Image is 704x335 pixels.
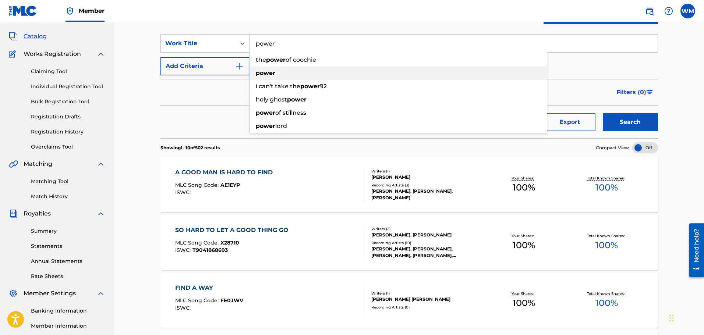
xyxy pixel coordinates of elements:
[175,168,276,177] div: A GOOD MAN IS HARD TO FIND
[371,168,482,174] div: Writers ( 1 )
[371,240,482,246] div: Recording Artists ( 10 )
[160,57,250,75] button: Add Criteria
[160,145,220,151] p: Showing 1 - 10 of 502 results
[596,145,629,151] span: Compact View
[24,50,81,58] span: Works Registration
[235,62,244,71] img: 9d2ae6d4665cec9f34b9.svg
[256,109,275,116] strong: power
[96,50,105,58] img: expand
[79,7,105,15] span: Member
[175,247,192,253] span: ISWC :
[595,296,618,310] span: 100 %
[31,272,105,280] a: Rate Sheets
[667,300,704,335] iframe: Chat Widget
[371,304,482,310] div: Recording Artists ( 0 )
[275,122,287,129] span: lord
[31,83,105,90] a: Individual Registration Tool
[31,68,105,75] a: Claiming Tool
[9,32,47,41] a: CatalogCatalog
[587,233,626,239] p: Total Known Shares:
[544,113,595,131] button: Export
[371,291,482,296] div: Writers ( 1 )
[266,56,286,63] strong: power
[512,291,536,296] p: Your Shares:
[175,239,220,246] span: MLC Song Code :
[66,7,74,15] img: Top Rightsholder
[9,50,18,58] img: Works Registration
[175,297,220,304] span: MLC Song Code :
[512,233,536,239] p: Your Shares:
[24,289,76,298] span: Member Settings
[31,178,105,185] a: Matching Tool
[587,175,626,181] p: Total Known Shares:
[24,32,47,41] span: Catalog
[165,39,231,48] div: Work Title
[275,109,306,116] span: of stillness
[256,122,275,129] strong: power
[371,174,482,181] div: [PERSON_NAME]
[513,239,535,252] span: 100 %
[669,307,674,329] div: Drag
[256,83,300,90] span: i can't take the
[642,4,657,18] a: Public Search
[371,296,482,303] div: [PERSON_NAME] [PERSON_NAME]
[371,182,482,188] div: Recording Artists ( 3 )
[9,14,53,23] a: SummarySummary
[256,70,275,76] strong: power
[680,4,695,18] div: User Menu
[31,128,105,136] a: Registration History
[595,239,618,252] span: 100 %
[371,188,482,201] div: [PERSON_NAME], [PERSON_NAME], [PERSON_NAME]
[612,83,658,101] button: Filters (0)
[603,113,658,131] button: Search
[175,226,292,235] div: SO HARD TO LET A GOOD THING GO
[320,83,327,90] span: 92
[31,307,105,315] a: Banking Information
[220,297,243,304] span: FE0JWV
[9,160,18,168] img: Matching
[513,181,535,194] span: 100 %
[31,143,105,151] a: Overclaims Tool
[9,209,18,218] img: Royalties
[286,56,316,63] span: of coochie
[175,284,243,292] div: FIND A WAY
[31,322,105,330] a: Member Information
[31,227,105,235] a: Summary
[9,289,18,298] img: Member Settings
[31,113,105,121] a: Registration Drafts
[664,7,673,15] img: help
[160,272,658,328] a: FIND A WAYMLC Song Code:FE0JWVISWC:Writers (1)[PERSON_NAME] [PERSON_NAME]Recording Artists (0)You...
[160,157,658,212] a: A GOOD MAN IS HARD TO FINDMLC Song Code:AE1EYPISWC:Writers (1)[PERSON_NAME]Recording Artists (3)[...
[160,34,658,138] form: Search Form
[24,209,51,218] span: Royalties
[683,220,704,279] iframe: Resource Center
[192,247,228,253] span: T9041868693
[256,96,287,103] span: holy ghost
[220,182,240,188] span: AE1EYP
[256,56,266,63] span: the
[31,257,105,265] a: Annual Statements
[300,83,320,90] strong: power
[175,182,220,188] span: MLC Song Code :
[96,289,105,298] img: expand
[513,296,535,310] span: 100 %
[512,175,536,181] p: Your Shares:
[645,7,654,15] img: search
[595,181,618,194] span: 100 %
[371,246,482,259] div: [PERSON_NAME], [PERSON_NAME], [PERSON_NAME], [PERSON_NAME], [PERSON_NAME]
[96,160,105,168] img: expand
[31,98,105,106] a: Bulk Registration Tool
[160,215,658,270] a: SO HARD TO LET A GOOD THING GOMLC Song Code:X28710ISWC:T9041868693Writers (2)[PERSON_NAME], [PERS...
[587,291,626,296] p: Total Known Shares:
[31,193,105,200] a: Match History
[661,4,676,18] div: Help
[220,239,239,246] span: X28710
[31,242,105,250] a: Statements
[616,88,646,97] span: Filters ( 0 )
[9,32,18,41] img: Catalog
[9,6,37,16] img: MLC Logo
[371,232,482,238] div: [PERSON_NAME], [PERSON_NAME]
